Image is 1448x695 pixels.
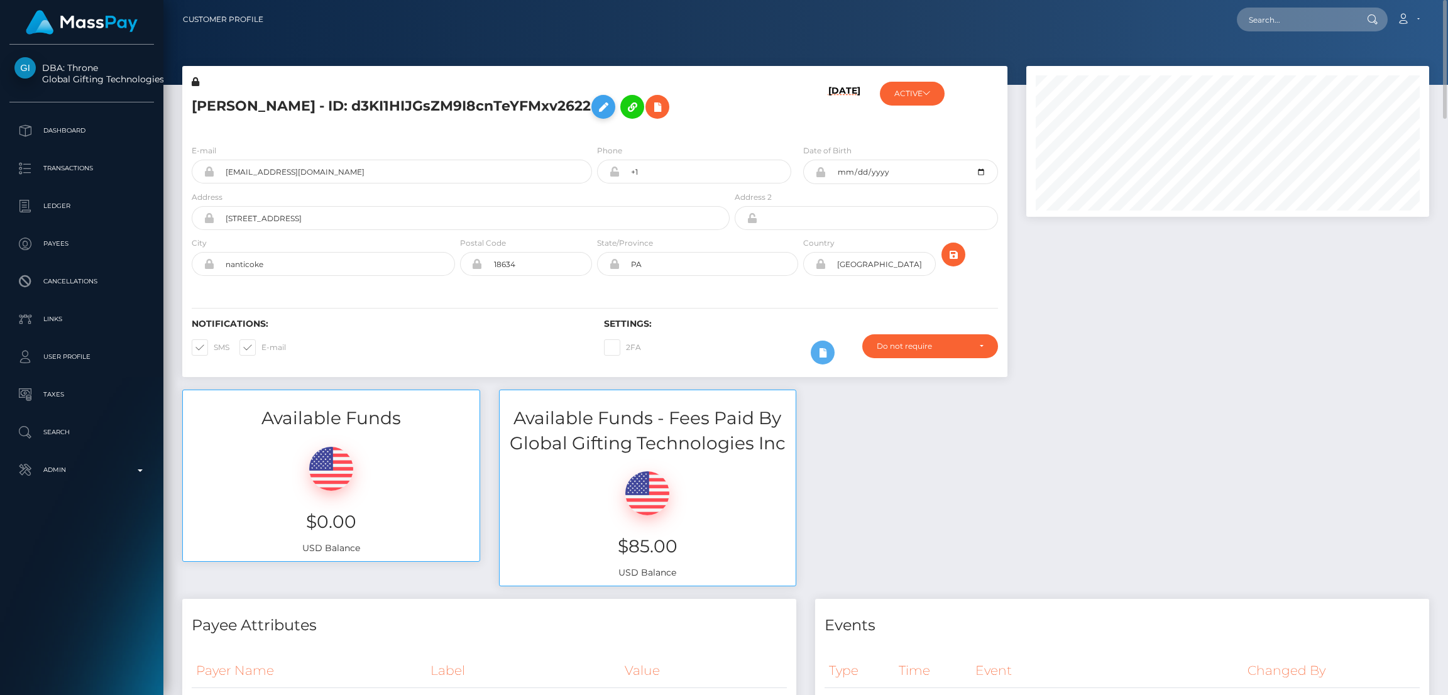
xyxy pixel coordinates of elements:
[14,385,149,404] p: Taxes
[9,115,154,146] a: Dashboard
[192,89,723,125] h5: [PERSON_NAME] - ID: d3KI1HIJGsZM9I8cnTeYFMxv2622
[9,304,154,335] a: Links
[14,461,149,479] p: Admin
[239,339,286,356] label: E-mail
[803,145,852,156] label: Date of Birth
[880,82,945,106] button: ACTIVE
[192,510,470,534] h3: $0.00
[9,341,154,373] a: User Profile
[1237,8,1355,31] input: Search...
[604,339,641,356] label: 2FA
[9,190,154,222] a: Ledger
[9,266,154,297] a: Cancellations
[426,654,620,688] th: Label
[14,57,36,79] img: Global Gifting Technologies Inc
[192,145,216,156] label: E-mail
[183,431,480,561] div: USD Balance
[877,341,969,351] div: Do not require
[825,654,894,688] th: Type
[26,10,138,35] img: MassPay Logo
[9,417,154,448] a: Search
[9,153,154,184] a: Transactions
[192,615,787,637] h4: Payee Attributes
[183,406,480,430] h3: Available Funds
[500,406,796,455] h3: Available Funds - Fees Paid By Global Gifting Technologies Inc
[183,6,263,33] a: Customer Profile
[14,159,149,178] p: Transactions
[894,654,971,688] th: Time
[192,192,222,203] label: Address
[460,238,506,249] label: Postal Code
[735,192,772,203] label: Address 2
[192,319,585,329] h6: Notifications:
[625,471,669,515] img: USD.png
[9,379,154,410] a: Taxes
[825,615,1420,637] h4: Events
[192,238,207,249] label: City
[597,238,653,249] label: State/Province
[14,121,149,140] p: Dashboard
[14,423,149,442] p: Search
[828,85,860,129] h6: [DATE]
[309,447,353,491] img: USD.png
[14,347,149,366] p: User Profile
[14,197,149,216] p: Ledger
[604,319,997,329] h6: Settings:
[14,310,149,329] p: Links
[971,654,1243,688] th: Event
[192,654,426,688] th: Payer Name
[9,62,154,85] span: DBA: Throne Global Gifting Technologies Inc
[620,654,787,688] th: Value
[597,145,622,156] label: Phone
[803,238,835,249] label: Country
[14,234,149,253] p: Payees
[14,272,149,291] p: Cancellations
[509,534,787,559] h3: $85.00
[9,454,154,486] a: Admin
[862,334,998,358] button: Do not require
[500,456,796,586] div: USD Balance
[1243,654,1420,688] th: Changed By
[192,339,229,356] label: SMS
[9,228,154,260] a: Payees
